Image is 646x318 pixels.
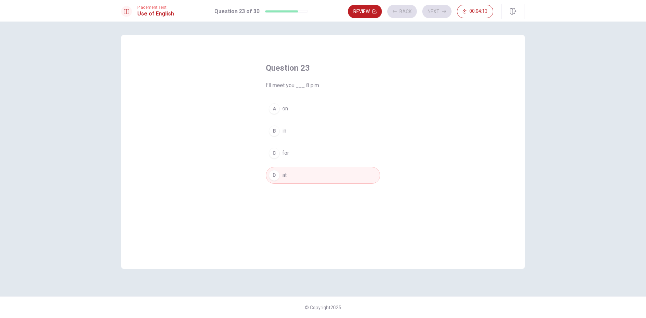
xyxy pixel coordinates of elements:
[282,127,286,135] span: in
[269,170,280,181] div: D
[305,305,341,310] span: © Copyright 2025
[269,148,280,158] div: C
[348,5,382,18] button: Review
[137,10,174,18] h1: Use of English
[269,103,280,114] div: A
[457,5,493,18] button: 00:04:13
[282,105,288,113] span: on
[266,122,380,139] button: Bin
[469,9,488,14] span: 00:04:13
[269,126,280,136] div: B
[282,149,289,157] span: for
[266,81,380,90] span: I’ll meet you ___ 8 p.m
[266,145,380,162] button: Cfor
[137,5,174,10] span: Placement Test
[214,7,259,15] h1: Question 23 of 30
[266,100,380,117] button: Aon
[282,171,287,179] span: at
[266,63,380,73] h4: Question 23
[266,167,380,184] button: Dat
